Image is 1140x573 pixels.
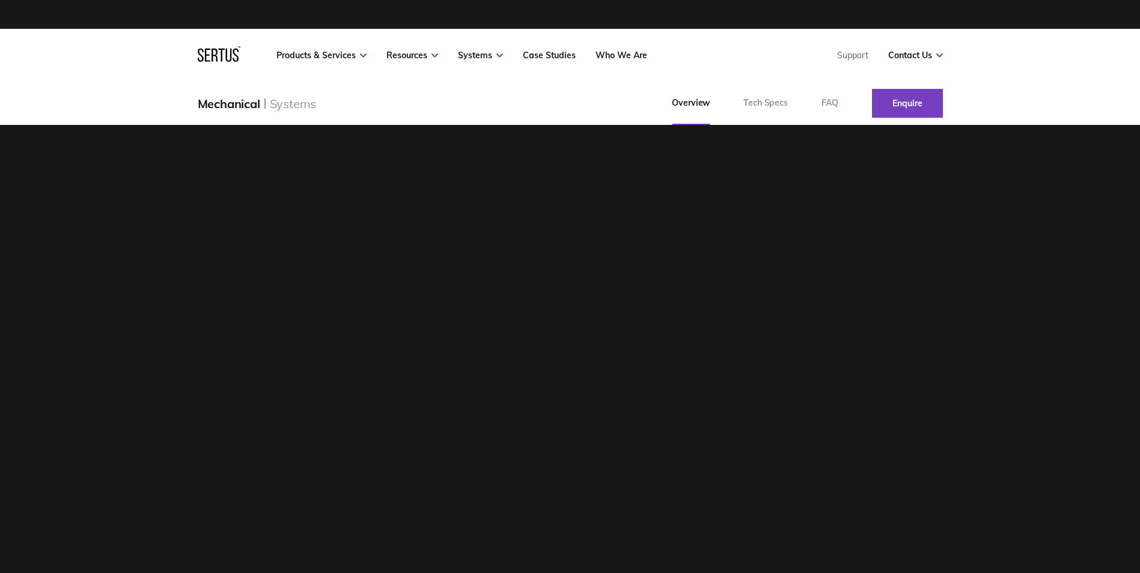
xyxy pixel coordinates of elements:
[837,50,868,61] a: Support
[888,50,943,61] a: Contact Us
[872,89,943,118] a: Enquire
[276,50,367,61] a: Products & Services
[198,96,260,111] div: Mechanical
[596,50,647,61] a: Who We Are
[727,82,805,125] a: Tech Specs
[523,50,576,61] a: Case Studies
[458,50,503,61] a: Systems
[386,50,438,61] a: Resources
[270,96,317,111] div: Systems
[805,82,855,125] a: FAQ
